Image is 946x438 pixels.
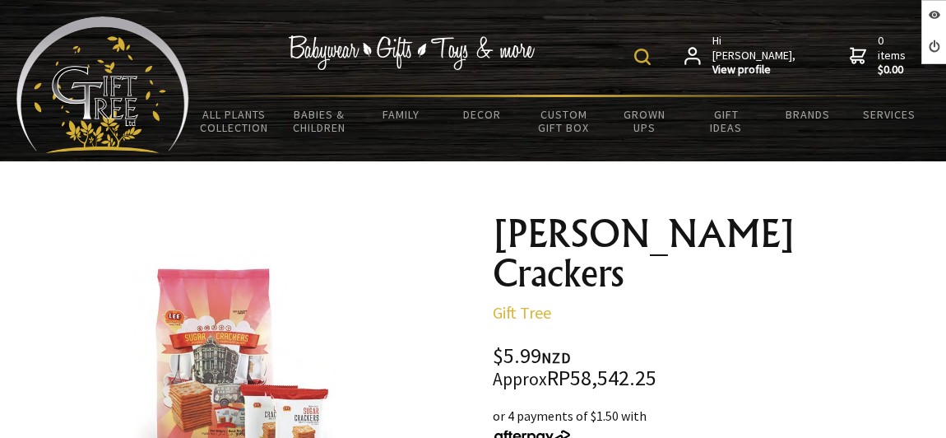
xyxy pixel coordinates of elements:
[634,49,651,65] img: product search
[712,34,797,77] span: Hi [PERSON_NAME],
[189,97,279,145] a: All Plants Collection
[493,302,551,323] a: Gift Tree
[712,63,797,77] strong: View profile
[493,214,933,293] h1: [PERSON_NAME] Crackers
[605,97,686,145] a: Grown Ups
[541,348,571,367] span: NZD
[685,97,767,145] a: Gift Ideas
[279,97,360,145] a: Babies & Children
[878,33,909,77] span: 0 items
[767,97,848,132] a: Brands
[684,34,797,77] a: Hi [PERSON_NAME],View profile
[442,97,523,132] a: Decor
[878,63,909,77] strong: $0.00
[493,346,933,389] div: $5.99 RP58,542.25
[16,16,189,153] img: Babyware - Gifts - Toys and more...
[850,34,909,77] a: 0 items$0.00
[289,35,536,70] img: Babywear - Gifts - Toys & more
[848,97,930,132] a: Services
[523,97,605,145] a: Custom Gift Box
[360,97,442,132] a: Family
[493,368,547,390] small: Approx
